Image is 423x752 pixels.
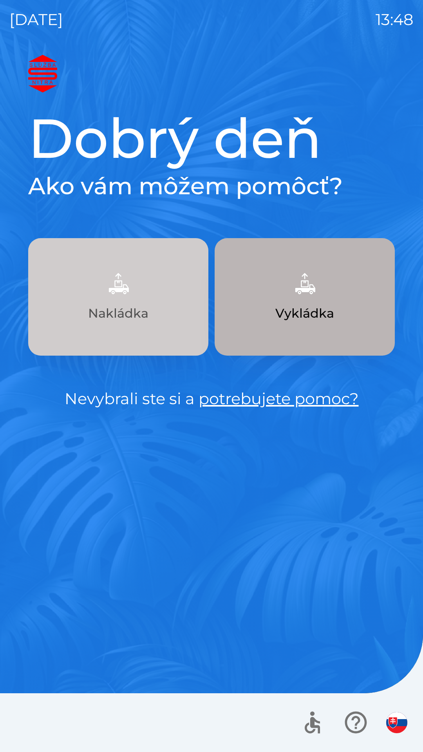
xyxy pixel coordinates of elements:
[215,238,395,356] button: Vykládka
[275,304,334,323] p: Vykládka
[101,266,136,301] img: 9957f61b-5a77-4cda-b04a-829d24c9f37e.png
[28,238,208,356] button: Nakládka
[199,389,359,408] a: potrebujete pomoc?
[287,266,322,301] img: 6e47bb1a-0e3d-42fb-b293-4c1d94981b35.png
[9,8,63,31] p: [DATE]
[386,712,407,733] img: sk flag
[28,105,395,172] h1: Dobrý deň
[28,55,395,92] img: Logo
[376,8,414,31] p: 13:48
[88,304,148,323] p: Nakládka
[28,172,395,201] h2: Ako vám môžem pomôcť?
[28,387,395,410] p: Nevybrali ste si a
